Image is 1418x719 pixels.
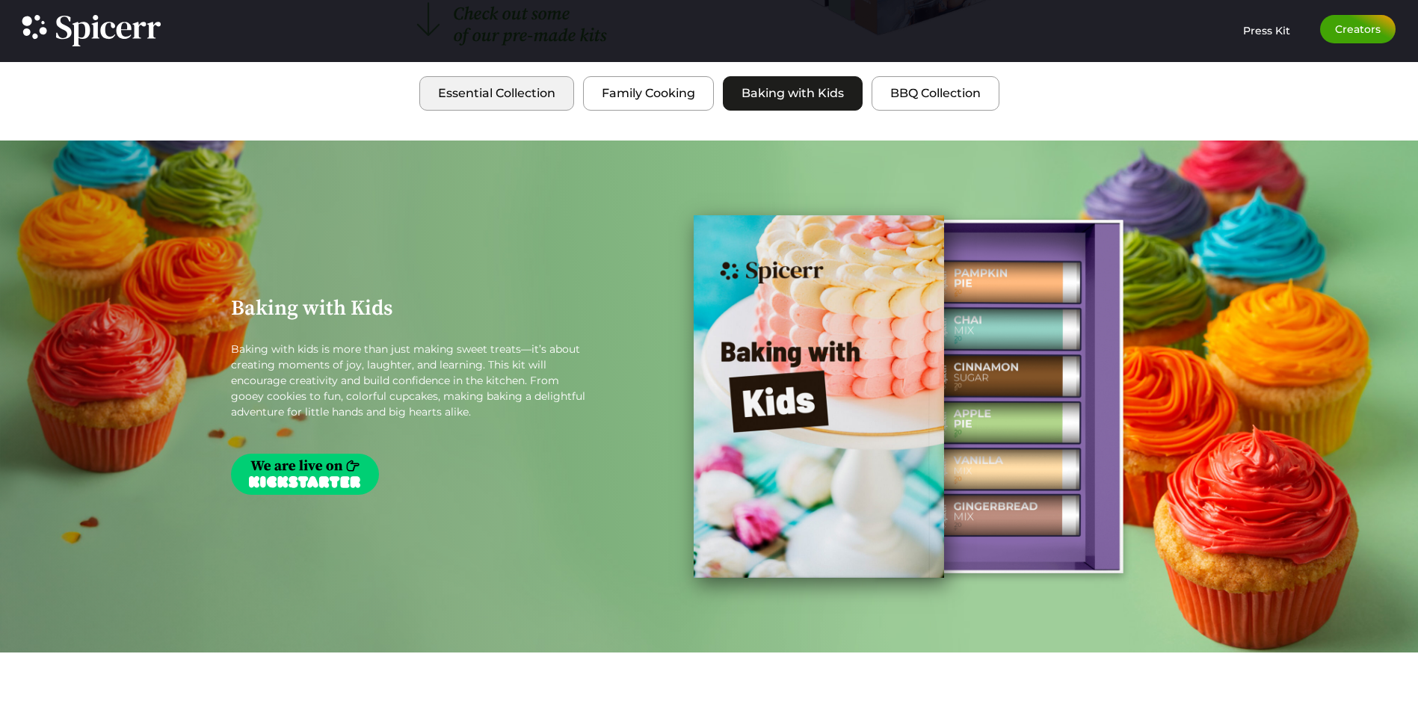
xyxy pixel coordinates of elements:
[1243,24,1290,37] span: Press Kit
[1320,15,1396,43] a: Creators
[231,342,593,420] p: Baking with kids is more than just making sweet treats—it’s about creating moments of joy, laught...
[742,84,844,102] span: Baking with Kids
[231,298,593,319] h2: Baking with Kids
[438,84,555,102] span: Essential Collection
[602,84,695,102] span: Family Cooking
[890,84,981,102] span: BBQ Collection
[694,215,944,578] img: Colorful cake on stand with "Spicerr: Baking with Kids" text overlay. Floral accents around base ...
[1243,15,1290,37] a: Press Kit
[1335,24,1381,34] span: Creators
[877,220,1123,573] img: A collection of five spice mixes in colorful tubes: Pumpkin Pie, Chai, Cinnamon Sugar, Apple Pie,...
